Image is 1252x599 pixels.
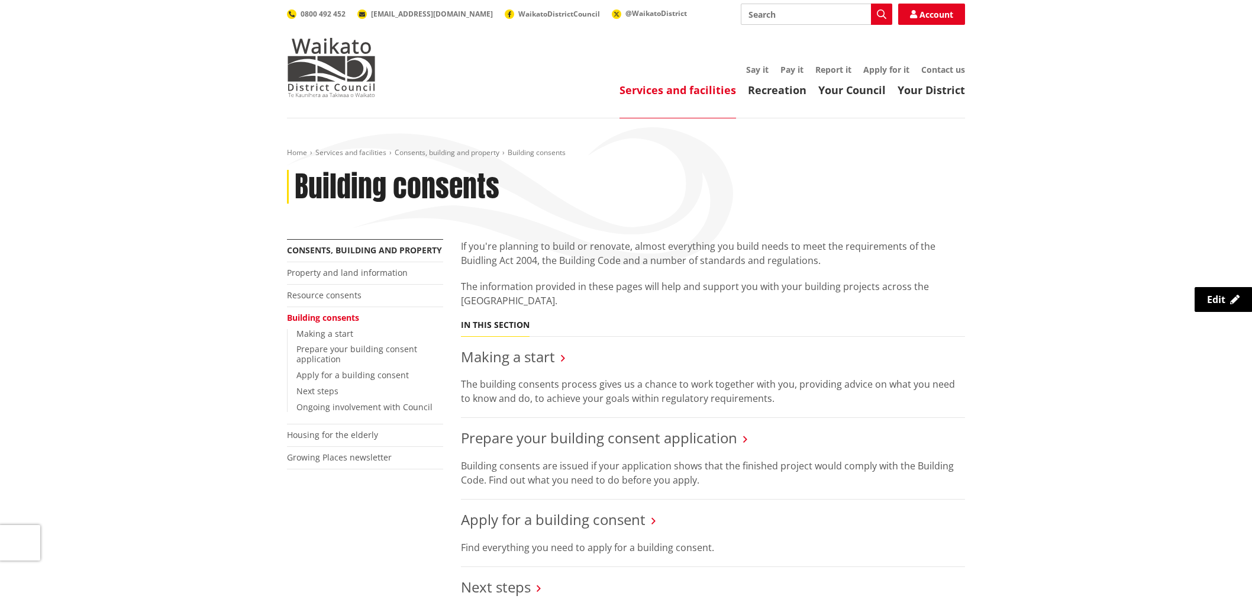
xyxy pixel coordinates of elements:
[461,279,965,308] p: The information provided in these pages will help and support you with your building projects acr...
[780,64,804,75] a: Pay it
[898,83,965,97] a: Your District
[296,385,338,397] a: Next steps
[1195,287,1252,312] a: Edit
[518,9,600,19] span: WaikatoDistrictCouncil
[296,369,409,381] a: Apply for a building consent
[357,9,493,19] a: [EMAIL_ADDRESS][DOMAIN_NAME]
[461,347,555,366] a: Making a start
[287,289,362,301] a: Resource consents
[461,510,646,529] a: Apply for a building consent
[898,4,965,25] a: Account
[295,170,499,204] h1: Building consents
[287,452,392,463] a: Growing Places newsletter
[815,64,851,75] a: Report it
[619,83,736,97] a: Services and facilities
[461,377,965,405] p: The building consents process gives us a chance to work together with you, providing advice on wh...
[1207,293,1225,306] span: Edit
[461,540,965,555] p: Find everything you need to apply for a building consent.
[741,4,892,25] input: Search input
[461,239,965,268] p: If you're planning to build or renovate, almost everything you build needs to meet the requiremen...
[287,38,376,97] img: Waikato District Council - Te Kaunihera aa Takiwaa o Waikato
[461,577,531,597] a: Next steps
[508,147,566,157] span: Building consents
[296,401,433,413] a: Ongoing involvement with Council
[612,8,687,18] a: @WaikatoDistrict
[748,83,806,97] a: Recreation
[287,267,408,278] a: Property and land information
[921,64,965,75] a: Contact us
[287,244,442,256] a: Consents, building and property
[746,64,769,75] a: Say it
[863,64,909,75] a: Apply for it
[315,147,386,157] a: Services and facilities
[287,9,346,19] a: 0800 492 452
[287,312,359,323] a: Building consents
[287,429,378,440] a: Housing for the elderly
[461,320,530,330] h5: In this section
[296,343,417,365] a: Prepare your building consent application
[625,8,687,18] span: @WaikatoDistrict
[296,328,353,339] a: Making a start
[371,9,493,19] span: [EMAIL_ADDRESS][DOMAIN_NAME]
[818,83,886,97] a: Your Council
[505,9,600,19] a: WaikatoDistrictCouncil
[461,459,965,487] p: Building consents are issued if your application shows that the finished project would comply wit...
[287,148,965,158] nav: breadcrumb
[287,147,307,157] a: Home
[461,428,737,447] a: Prepare your building consent application
[301,9,346,19] span: 0800 492 452
[395,147,499,157] a: Consents, building and property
